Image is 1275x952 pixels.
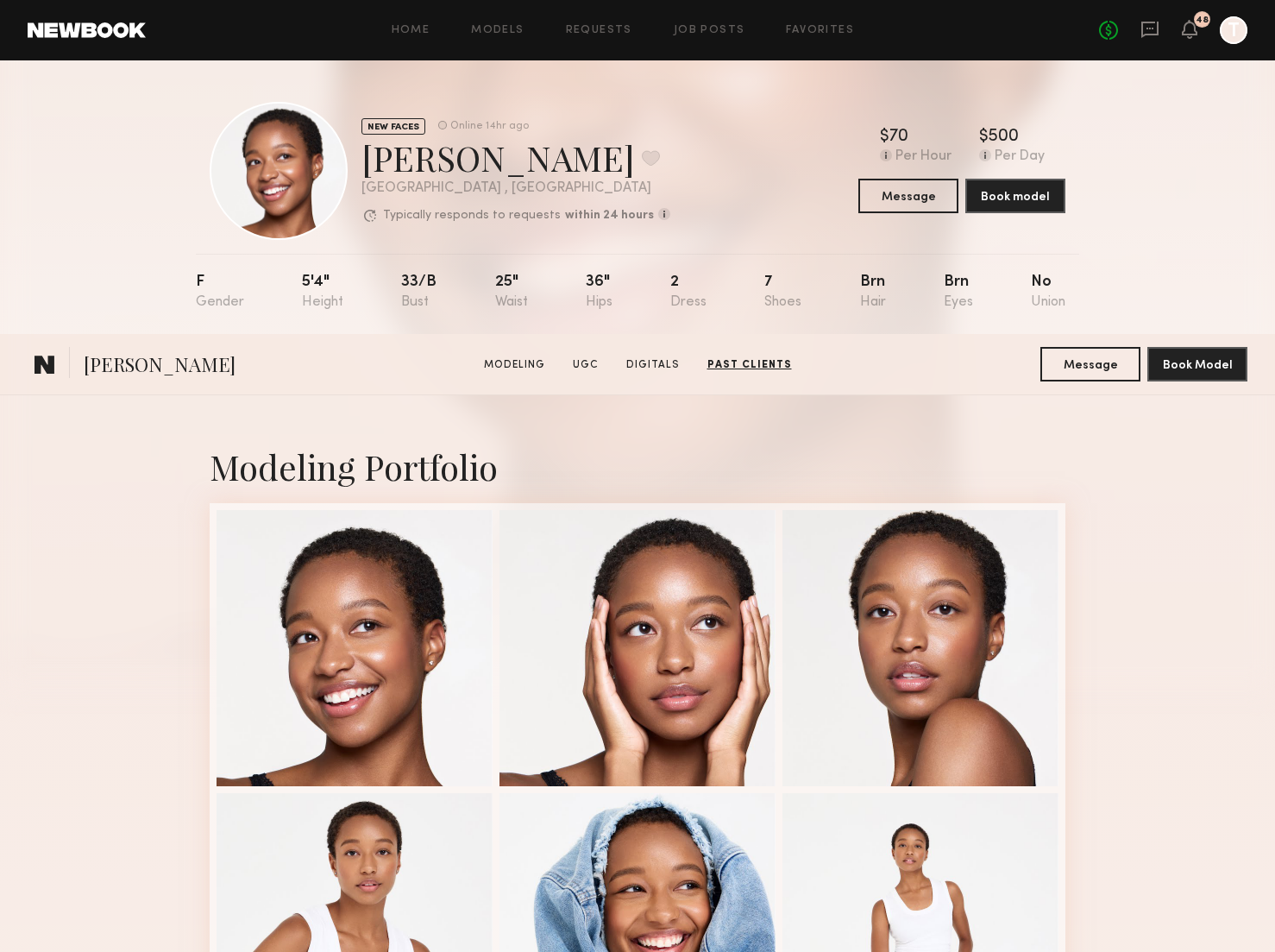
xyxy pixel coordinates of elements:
[858,179,958,213] button: Message
[889,129,908,146] div: 70
[361,118,425,135] div: NEW FACES
[495,274,528,310] div: 25"
[401,274,437,310] div: 33/b
[361,135,670,180] div: [PERSON_NAME]
[989,129,1019,146] div: 500
[674,25,745,36] a: Job Posts
[1220,16,1247,44] a: T
[1147,347,1247,381] button: Book Model
[566,357,606,373] a: UGC
[383,210,561,222] p: Typically responds to requests
[979,129,989,146] div: $
[361,181,670,196] div: [GEOGRAPHIC_DATA] , [GEOGRAPHIC_DATA]
[302,274,343,310] div: 5'4"
[700,357,799,373] a: Past Clients
[392,25,430,36] a: Home
[786,25,854,36] a: Favorites
[196,274,244,310] div: F
[944,274,973,310] div: Brn
[619,357,687,373] a: Digitals
[586,274,612,310] div: 36"
[566,25,632,36] a: Requests
[450,121,529,132] div: Online 14hr ago
[1196,16,1209,25] div: 48
[764,274,801,310] div: 7
[84,351,236,381] span: [PERSON_NAME]
[471,25,524,36] a: Models
[880,129,889,146] div: $
[210,444,1065,489] div: Modeling Portfolio
[995,149,1045,165] div: Per Day
[1031,274,1065,310] div: No
[670,274,707,310] div: 2
[965,179,1065,213] button: Book model
[1147,356,1247,371] a: Book Model
[895,149,952,165] div: Per Hour
[565,210,654,222] b: within 24 hours
[1040,347,1140,381] button: Message
[860,274,886,310] div: Brn
[477,357,552,373] a: Modeling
